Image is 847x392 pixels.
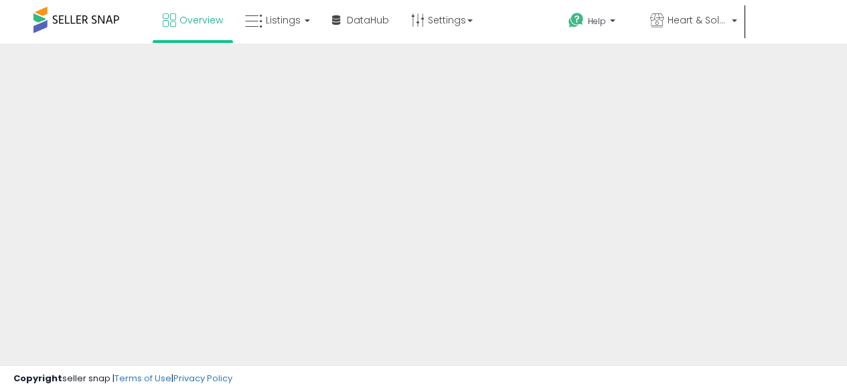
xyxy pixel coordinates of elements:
[558,2,638,44] a: Help
[266,13,301,27] span: Listings
[13,372,62,385] strong: Copyright
[588,15,606,27] span: Help
[179,13,223,27] span: Overview
[173,372,232,385] a: Privacy Policy
[568,12,585,29] i: Get Help
[347,13,389,27] span: DataHub
[13,373,232,385] div: seller snap | |
[668,13,728,27] span: Heart & Sole Trading
[114,372,171,385] a: Terms of Use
